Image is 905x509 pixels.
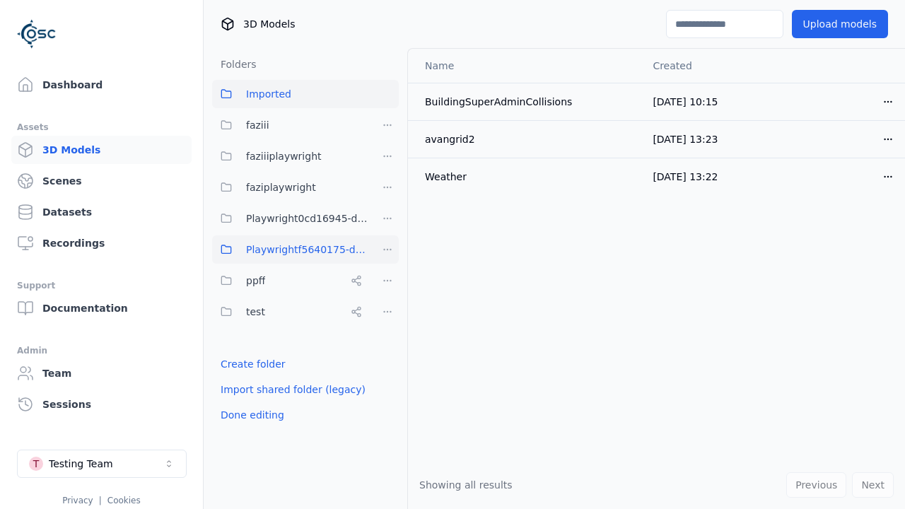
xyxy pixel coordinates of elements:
img: Logo [17,14,57,54]
span: [DATE] 13:22 [653,171,718,182]
a: Team [11,359,192,387]
button: Upload models [792,10,888,38]
button: test [212,298,368,326]
span: 3D Models [243,17,295,31]
a: Cookies [107,496,141,505]
button: faziiiplaywright [212,142,368,170]
h3: Folders [212,57,257,71]
span: faziplaywright [246,179,316,196]
a: Recordings [11,229,192,257]
span: Playwright0cd16945-d24c-45f9-a8ba-c74193e3fd84 [246,210,368,227]
span: Imported [246,86,291,103]
span: [DATE] 10:15 [653,96,718,107]
span: ppff [246,272,265,289]
div: T [29,457,43,471]
a: Scenes [11,167,192,195]
th: Created [641,49,773,83]
button: faziplaywright [212,173,368,201]
a: 3D Models [11,136,192,164]
button: faziii [212,111,368,139]
div: Assets [17,119,186,136]
span: Playwrightf5640175-da80-417d-8cfb-67b372ba68fc [246,241,368,258]
div: Support [17,277,186,294]
a: Privacy [62,496,93,505]
a: Documentation [11,294,192,322]
div: Testing Team [49,457,113,471]
button: Imported [212,80,399,108]
span: faziiiplaywright [246,148,322,165]
a: Datasets [11,198,192,226]
div: Admin [17,342,186,359]
button: Import shared folder (legacy) [212,377,374,402]
a: Import shared folder (legacy) [221,382,366,397]
span: | [99,496,102,505]
span: [DATE] 13:23 [653,134,718,145]
span: faziii [246,117,269,134]
span: test [246,303,265,320]
a: Dashboard [11,71,192,99]
button: Playwrightf5640175-da80-417d-8cfb-67b372ba68fc [212,235,368,264]
div: Weather [425,170,630,184]
a: Create folder [221,357,286,371]
th: Name [408,49,641,83]
a: Sessions [11,390,192,419]
button: Select a workspace [17,450,187,478]
div: avangrid2 [425,132,630,146]
button: Create folder [212,351,294,377]
button: ppff [212,267,368,295]
div: BuildingSuperAdminCollisions [425,95,630,109]
span: Showing all results [419,479,513,491]
button: Done editing [212,402,293,428]
button: Playwright0cd16945-d24c-45f9-a8ba-c74193e3fd84 [212,204,368,233]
